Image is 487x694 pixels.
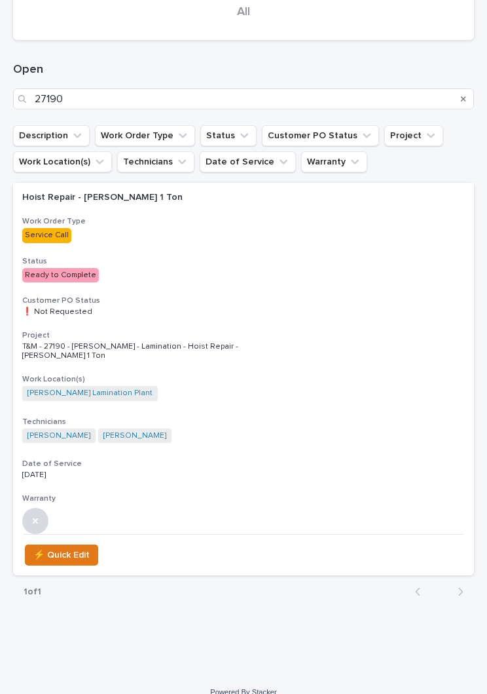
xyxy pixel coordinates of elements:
p: Hoist Repair - [PERSON_NAME] 1 Ton [22,192,251,203]
a: [PERSON_NAME] [27,431,90,440]
h3: Warranty [22,493,465,504]
p: [DATE] [22,471,251,480]
button: Date of Service [200,151,296,172]
h3: Project [22,330,465,341]
h3: Customer PO Status [22,296,465,306]
button: Description [13,125,90,146]
h1: Open [13,62,474,78]
button: Warranty [301,151,367,172]
button: Customer PO Status [262,125,379,146]
h3: Status [22,256,465,267]
a: [PERSON_NAME] Lamination Plant [27,389,153,398]
button: Work Location(s) [13,151,112,172]
button: Status [200,125,257,146]
div: Ready to Complete [22,268,99,282]
h3: Work Location(s) [22,374,465,385]
button: Back [405,586,439,598]
a: [PERSON_NAME] [103,431,166,440]
h3: Technicians [22,417,465,427]
button: Project [384,125,443,146]
h3: Date of Service [22,459,465,469]
button: Next [439,586,474,598]
div: All [35,5,452,33]
div: Service Call [22,228,71,242]
button: Technicians [117,151,194,172]
button: ⚡ Quick Edit [25,545,98,566]
p: ❗ Not Requested [22,307,251,317]
a: Hoist Repair - [PERSON_NAME] 1 TonWork Order TypeService CallStatusReady to CompleteCustomer PO S... [13,183,474,575]
button: Work Order Type [95,125,195,146]
p: T&M - 27190 - [PERSON_NAME] - Lamination - Hoist Repair - [PERSON_NAME] 1 Ton [22,342,251,361]
h3: Work Order Type [22,216,465,227]
input: Search [13,88,474,109]
p: 1 of 1 [13,576,52,608]
span: ⚡ Quick Edit [33,547,90,563]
